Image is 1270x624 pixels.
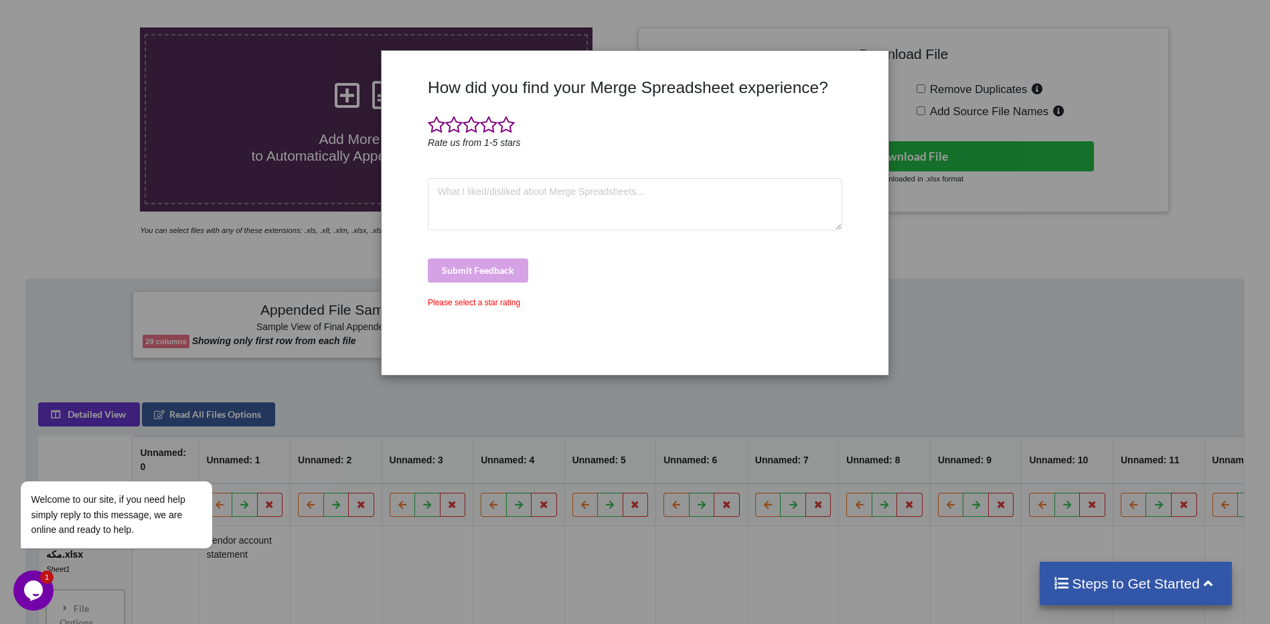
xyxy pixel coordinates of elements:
[1053,575,1218,592] h4: Steps to Get Started
[428,297,842,309] div: Please select a star rating
[428,137,521,148] i: Rate us from 1-5 stars
[13,406,254,564] iframe: chat widget
[13,570,56,611] iframe: chat widget
[428,78,842,97] h3: How did you find your Merge Spreadsheet experience?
